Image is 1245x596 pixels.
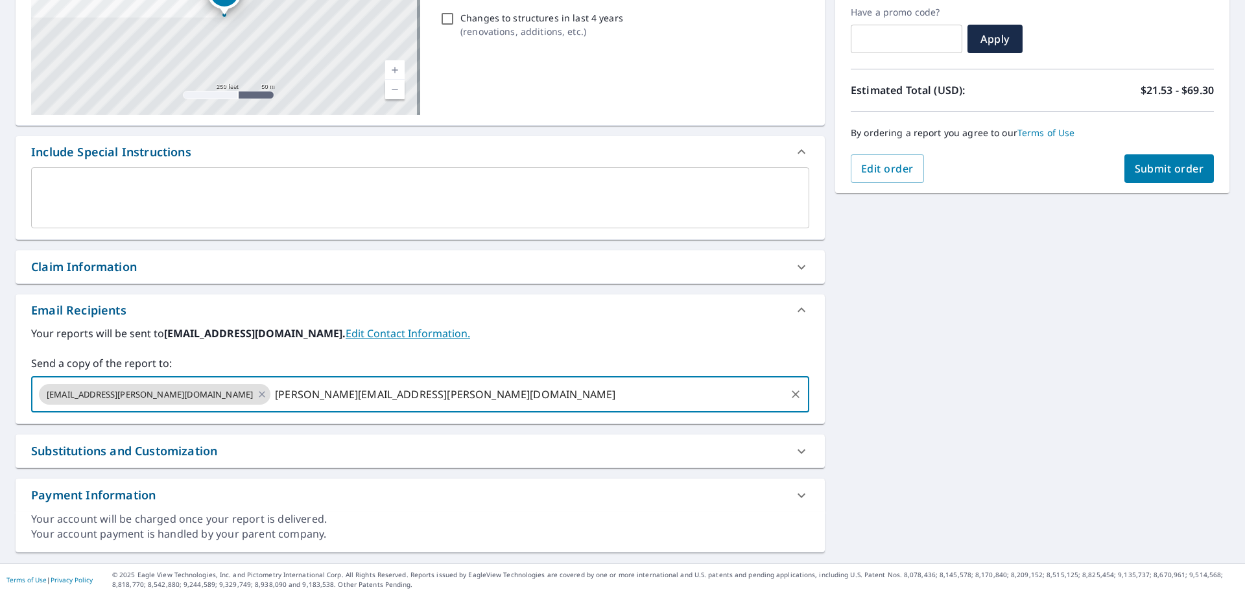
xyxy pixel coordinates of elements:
div: [EMAIL_ADDRESS][PERSON_NAME][DOMAIN_NAME] [39,384,270,405]
div: Email Recipients [31,302,126,319]
button: Edit order [851,154,924,183]
div: Include Special Instructions [16,136,825,167]
p: Estimated Total (USD): [851,82,1032,98]
p: Changes to structures in last 4 years [460,11,623,25]
div: Payment Information [16,479,825,512]
p: | [6,576,93,584]
a: Terms of Use [1017,126,1075,139]
a: Current Level 17, Zoom In [385,60,405,80]
div: Substitutions and Customization [31,442,217,460]
a: Terms of Use [6,575,47,584]
button: Submit order [1124,154,1215,183]
p: $21.53 - $69.30 [1141,82,1214,98]
a: Privacy Policy [51,575,93,584]
span: Apply [978,32,1012,46]
a: Current Level 17, Zoom Out [385,80,405,99]
div: Substitutions and Customization [16,435,825,468]
label: Your reports will be sent to [31,326,809,341]
label: Send a copy of the report to: [31,355,809,371]
span: Edit order [861,161,914,176]
div: Your account will be charged once your report is delivered. [31,512,809,527]
p: By ordering a report you agree to our [851,127,1214,139]
button: Clear [787,385,805,403]
div: Claim Information [16,250,825,283]
p: © 2025 Eagle View Technologies, Inc. and Pictometry International Corp. All Rights Reserved. Repo... [112,570,1239,590]
a: EditContactInfo [346,326,470,340]
div: Claim Information [31,258,137,276]
div: Email Recipients [16,294,825,326]
div: Include Special Instructions [31,143,191,161]
div: Your account payment is handled by your parent company. [31,527,809,542]
p: ( renovations, additions, etc. ) [460,25,623,38]
span: Submit order [1135,161,1204,176]
div: Payment Information [31,486,156,504]
button: Apply [967,25,1023,53]
b: [EMAIL_ADDRESS][DOMAIN_NAME]. [164,326,346,340]
span: [EMAIL_ADDRESS][PERSON_NAME][DOMAIN_NAME] [39,388,261,401]
label: Have a promo code? [851,6,962,18]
